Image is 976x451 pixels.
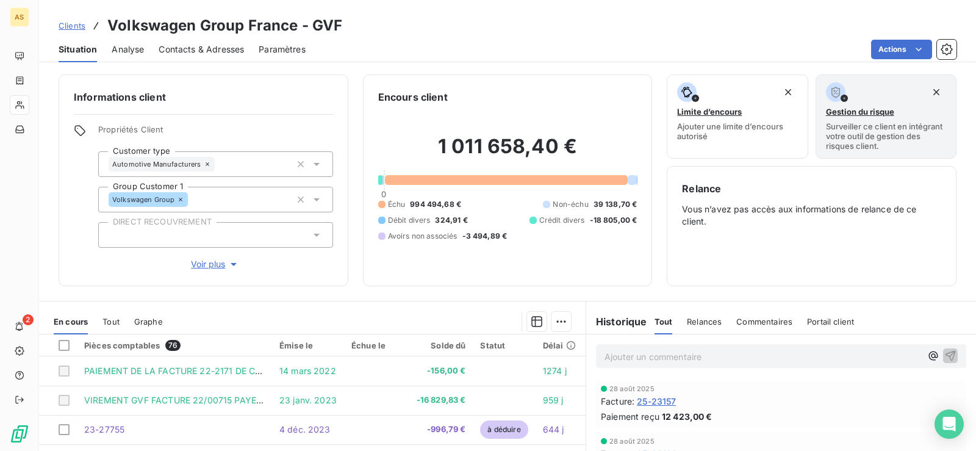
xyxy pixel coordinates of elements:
input: Ajouter une valeur [215,159,224,170]
span: VIREMENT GVF FACTURE 22/00715 PAYEE 2X ([DATE] + [DATE]) [84,395,352,405]
span: 28 août 2025 [609,385,655,392]
span: 76 [165,340,181,351]
span: 23 janv. 2023 [279,395,337,405]
span: Situation [59,43,97,56]
span: Surveiller ce client en intégrant votre outil de gestion des risques client. [826,121,946,151]
span: Gestion du risque [826,107,894,117]
span: Graphe [134,317,163,327]
button: Voir plus [98,258,333,271]
span: -16 829,83 € [417,394,466,406]
span: Paiement reçu [601,410,659,423]
h6: Encours client [378,90,448,104]
span: Relances [687,317,722,327]
span: En cours [54,317,88,327]
span: Tout [102,317,120,327]
span: Voir plus [191,258,240,270]
span: Volkswagen Group [112,196,174,203]
div: Vous n’avez pas accès aux informations de relance de ce client. [682,181,941,271]
span: 4 déc. 2023 [279,424,331,435]
button: Actions [871,40,932,59]
h6: Relance [682,181,941,196]
span: 12 423,00 € [662,410,712,423]
span: 28 août 2025 [609,438,655,445]
span: Ajouter une limite d’encours autorisé [677,121,797,141]
span: 1274 j [543,366,567,376]
span: Échu [388,199,406,210]
span: 994 494,68 € [410,199,461,210]
span: 324,91 € [435,215,467,226]
span: Contacts & Adresses [159,43,244,56]
h3: Volkswagen Group France - GVF [107,15,342,37]
span: 25-23157 [637,395,676,408]
div: Émise le [279,341,337,350]
span: à déduire [480,420,528,439]
span: Analyse [112,43,144,56]
span: Commentaires [736,317,792,327]
span: 39 138,70 € [594,199,637,210]
h6: Historique [586,314,647,329]
span: -3 494,89 € [462,231,508,242]
div: Solde dû [417,341,466,350]
div: Statut [480,341,528,350]
div: Pièces comptables [84,340,265,351]
h6: Informations client [74,90,333,104]
span: -18 805,00 € [590,215,637,226]
div: Échue le [351,341,402,350]
span: Tout [655,317,673,327]
span: 2 [23,314,34,325]
span: Débit divers [388,215,431,226]
div: AS [10,7,29,27]
input: Ajouter une valeur [109,229,118,240]
img: Logo LeanPay [10,424,29,444]
span: 23-27755 [84,424,124,435]
span: -156,00 € [417,365,466,377]
span: 644 j [543,424,564,435]
span: 14 mars 2022 [279,366,336,376]
span: PAIEMENT DE LA FACTURE 22-2171 DE CAUDEBEC AUTO [84,366,323,376]
a: Clients [59,20,85,32]
h2: 1 011 658,40 € [378,134,637,171]
span: Limite d’encours [677,107,742,117]
span: 959 j [543,395,564,405]
div: Délai [543,341,576,350]
span: 0 [381,189,386,199]
span: Crédit divers [539,215,585,226]
span: Non-échu [553,199,588,210]
div: Open Intercom Messenger [935,410,964,439]
button: Gestion du risqueSurveiller ce client en intégrant votre outil de gestion des risques client. [816,74,956,159]
input: Ajouter une valeur [188,194,198,205]
button: Limite d’encoursAjouter une limite d’encours autorisé [667,74,808,159]
span: Facture : [601,395,634,408]
span: Propriétés Client [98,124,333,142]
span: Portail client [807,317,854,327]
span: Avoirs non associés [388,231,457,242]
span: Clients [59,21,85,31]
span: Paramètres [259,43,306,56]
span: Automotive Manufacturers [112,161,201,168]
span: -996,79 € [417,424,466,436]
